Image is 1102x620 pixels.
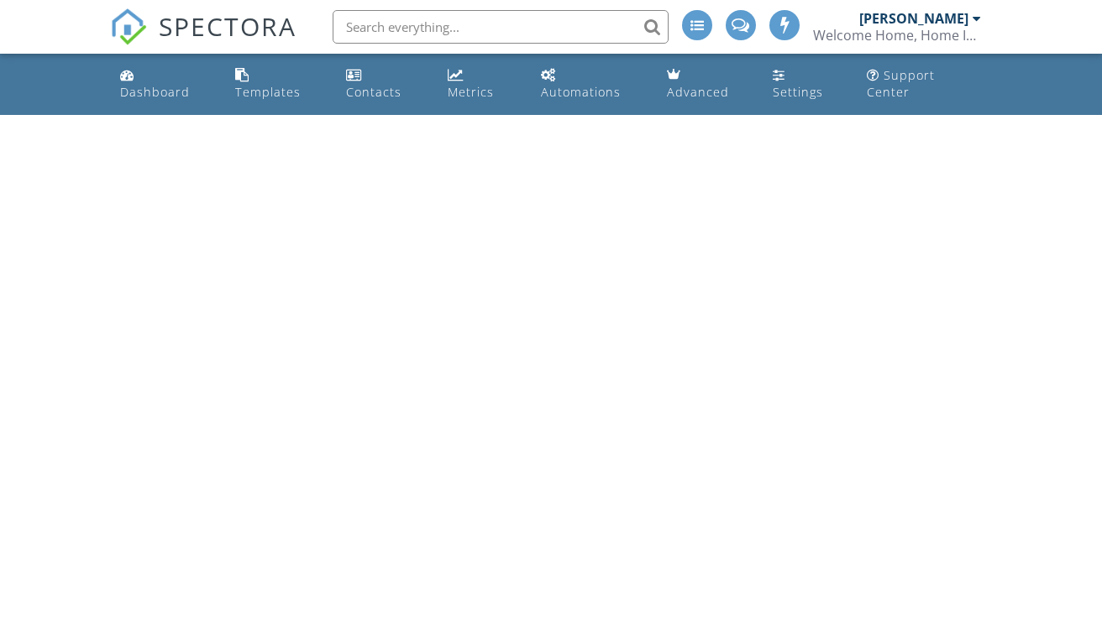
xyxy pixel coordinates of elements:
div: Advanced [667,84,729,100]
a: Metrics [441,60,521,108]
input: Search everything... [333,10,669,44]
a: Automations (Advanced) [534,60,647,108]
div: Settings [773,84,823,100]
div: Support Center [867,67,935,100]
span: SPECTORA [159,8,296,44]
div: Metrics [448,84,494,100]
a: Dashboard [113,60,215,108]
a: Settings [766,60,847,108]
a: Templates [228,60,326,108]
a: SPECTORA [110,23,296,58]
a: Contacts [339,60,428,108]
div: [PERSON_NAME] [859,10,968,27]
div: Dashboard [120,84,190,100]
div: Contacts [346,84,401,100]
div: Templates [235,84,301,100]
div: Welcome Home, Home Inspections LLC [813,27,981,44]
div: Automations [541,84,621,100]
a: Advanced [660,60,753,108]
img: The Best Home Inspection Software - Spectora [110,8,147,45]
a: Support Center [860,60,989,108]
